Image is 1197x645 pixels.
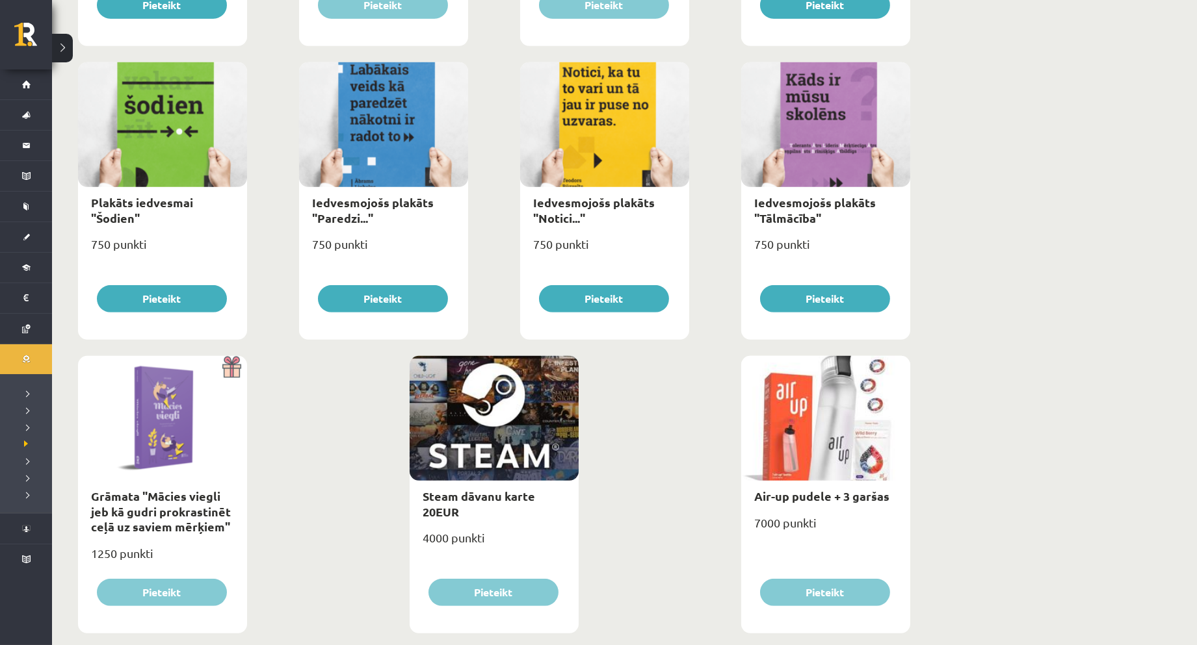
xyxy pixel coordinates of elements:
button: Pieteikt [539,285,669,312]
div: 1250 punkti [78,542,247,575]
div: 750 punkti [741,233,910,266]
div: 7000 punkti [741,512,910,544]
a: Air-up pudele + 3 garšas [754,488,889,503]
div: 750 punkti [78,233,247,266]
a: Iedvesmojošs plakāts "Tālmācība" [754,195,876,225]
img: Dāvana ar pārsteigumu [218,356,247,378]
div: 4000 punkti [410,527,579,559]
div: 750 punkti [299,233,468,266]
button: Pieteikt [760,285,890,312]
a: Steam dāvanu karte 20EUR [423,488,535,518]
button: Pieteikt [760,579,890,606]
a: Iedvesmojošs plakāts "Paredzi..." [312,195,434,225]
button: Pieteikt [428,579,559,606]
a: Grāmata "Mācies viegli jeb kā gudri prokrastinēt ceļā uz saviem mērķiem" [91,488,231,534]
a: Iedvesmojošs plakāts "Notici..." [533,195,655,225]
div: 750 punkti [520,233,689,266]
a: Plakāts iedvesmai "Šodien" [91,195,193,225]
button: Pieteikt [97,579,227,606]
a: Rīgas 1. Tālmācības vidusskola [14,23,52,55]
button: Pieteikt [318,285,448,312]
button: Pieteikt [97,285,227,312]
